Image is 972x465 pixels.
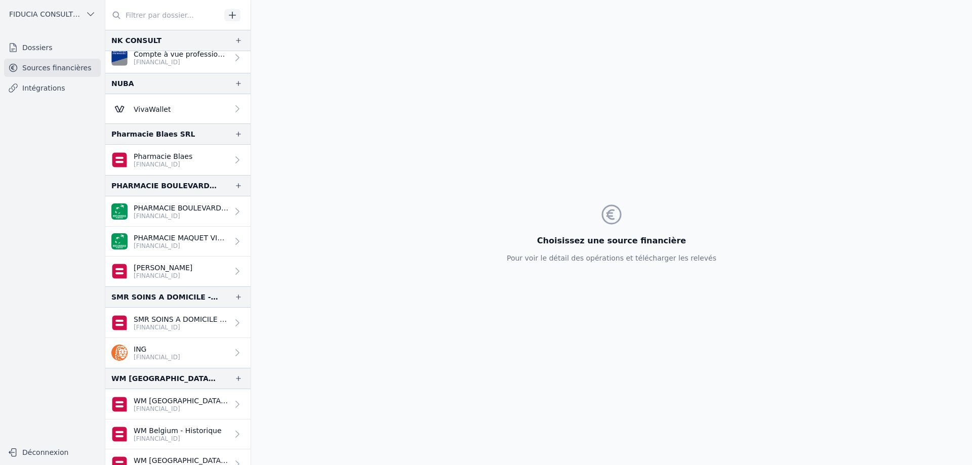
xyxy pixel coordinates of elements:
[111,152,128,168] img: belfius-1.png
[134,314,228,324] p: SMR SOINS A DOMICILE - THU
[111,128,195,140] div: Pharmacie Blaes SRL
[105,227,251,257] a: PHARMACIE MAQUET VICTOIRE [FINANCIAL_ID]
[4,38,101,57] a: Dossiers
[105,338,251,368] a: ING [FINANCIAL_ID]
[111,263,128,279] img: belfius-1.png
[111,372,218,385] div: WM [GEOGRAPHIC_DATA] SRL
[9,9,82,19] span: FIDUCIA CONSULTING SRL
[134,233,228,243] p: PHARMACIE MAQUET VICTOIRE
[507,235,716,247] h3: Choisissez une source financière
[111,203,128,220] img: BNP_BE_BUSINESS_GEBABEBB.png
[134,151,192,161] p: Pharmacie Blaes
[134,160,192,168] p: [FINANCIAL_ID]
[4,79,101,97] a: Intégrations
[111,180,218,192] div: PHARMACIE BOULEVARD SPRL
[134,323,228,331] p: [FINANCIAL_ID]
[111,345,128,361] img: ing.png
[111,233,128,249] img: BNP_BE_BUSINESS_GEBABEBB.png
[134,203,228,213] p: PHARMACIE BOULEVARD SPRL
[134,435,222,443] p: [FINANCIAL_ID]
[105,94,251,123] a: VivaWallet
[111,34,161,47] div: NK CONSULT
[134,242,228,250] p: [FINANCIAL_ID]
[105,145,251,175] a: Pharmacie Blaes [FINANCIAL_ID]
[111,315,128,331] img: belfius.png
[111,77,134,90] div: NUBA
[105,196,251,227] a: PHARMACIE BOULEVARD SPRL [FINANCIAL_ID]
[134,49,228,59] p: Compte à vue professionnel
[134,353,180,361] p: [FINANCIAL_ID]
[134,426,222,436] p: WM Belgium - Historique
[105,257,251,286] a: [PERSON_NAME] [FINANCIAL_ID]
[111,50,128,66] img: VAN_BREDA_JVBABE22XXX.png
[4,59,101,77] a: Sources financières
[111,396,128,412] img: belfius.png
[105,43,251,73] a: Compte à vue professionnel [FINANCIAL_ID]
[134,344,180,354] p: ING
[105,419,251,449] a: WM Belgium - Historique [FINANCIAL_ID]
[507,253,716,263] p: Pour voir le détail des opérations et télécharger les relevés
[105,308,251,338] a: SMR SOINS A DOMICILE - THU [FINANCIAL_ID]
[134,396,228,406] p: WM [GEOGRAPHIC_DATA] - [GEOGRAPHIC_DATA]
[134,58,228,66] p: [FINANCIAL_ID]
[134,272,192,280] p: [FINANCIAL_ID]
[105,389,251,419] a: WM [GEOGRAPHIC_DATA] - [GEOGRAPHIC_DATA] [FINANCIAL_ID]
[134,405,228,413] p: [FINANCIAL_ID]
[105,6,221,24] input: Filtrer par dossier...
[111,291,218,303] div: SMR SOINS A DOMICILE - THUISZORG
[111,426,128,442] img: belfius.png
[134,263,192,273] p: [PERSON_NAME]
[134,104,171,114] p: VivaWallet
[4,6,101,22] button: FIDUCIA CONSULTING SRL
[4,444,101,460] button: Déconnexion
[111,101,128,117] img: Viva-Wallet.webp
[134,212,228,220] p: [FINANCIAL_ID]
